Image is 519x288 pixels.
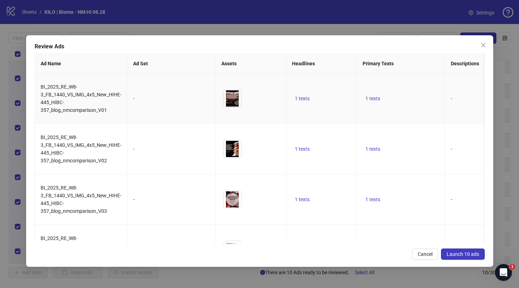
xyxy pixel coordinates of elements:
div: - [133,95,210,102]
th: Assets [216,54,286,73]
img: Asset 1 [223,90,241,107]
span: Launch 10 ads [447,251,479,257]
div: - [133,196,210,203]
button: Preview [233,200,241,208]
span: - [451,96,452,101]
th: Headlines [286,54,357,73]
button: 1 texts [363,145,383,153]
span: 1 [509,264,515,270]
div: Review Ads [35,42,485,51]
span: BI_2025_RE_W8-3_FB_1440_VS_IMG_4x5_New_HIHE-445_HIBC-357_blog_nmcomparison_V02 [41,134,121,163]
span: - [451,197,452,202]
span: BI_2025_RE_W8-3_FB_1440_VS_IMG_4x5_New_HIHE-445_HIBC-357_blog_nmcomparison_V04 [41,235,121,264]
button: Launch 10 ads [441,248,485,260]
span: BI_2025_RE_W8-3_FB_1440_VS_IMG_4x5_New_HIHE-445_HIBC-357_blog_nmcomparison_V01 [41,84,121,113]
span: 1 texts [295,146,310,152]
button: 1 texts [292,195,312,204]
button: 1 texts [363,195,383,204]
img: Asset 1 [223,140,241,158]
span: close [481,42,486,48]
span: 1 texts [295,197,310,202]
button: Preview [233,149,241,158]
img: Asset 1 [223,191,241,208]
button: Cancel [412,248,438,260]
button: 1 texts [363,94,383,103]
span: 1 texts [365,96,380,101]
span: 1 texts [295,96,310,101]
th: Primary Texts [357,54,445,73]
span: eye [234,151,239,156]
button: Preview [233,99,241,107]
span: 1 texts [365,197,380,202]
button: 1 texts [292,145,312,153]
span: eye [234,101,239,106]
th: Ad Name [35,54,127,73]
button: Close [478,40,489,51]
span: - [451,146,452,152]
span: Cancel [418,251,432,257]
iframe: Intercom live chat [495,264,512,281]
img: Asset 1 [223,241,241,259]
button: 1 texts [292,94,312,103]
div: - [133,145,210,153]
th: Ad Set [127,54,216,73]
span: eye [234,202,239,206]
span: 1 texts [365,146,380,152]
span: BI_2025_RE_W8-3_FB_1440_VS_IMG_4x5_New_HIHE-445_HIBC-357_blog_nmcomparison_V03 [41,185,121,214]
